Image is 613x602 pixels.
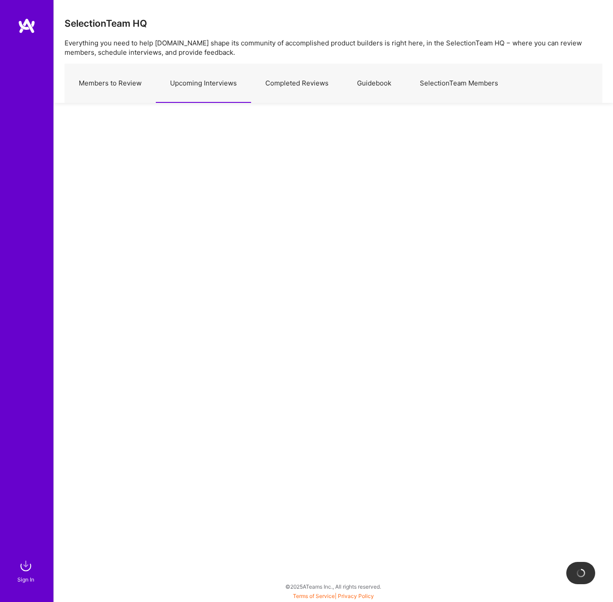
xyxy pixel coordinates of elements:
[19,557,35,584] a: sign inSign In
[17,575,34,584] div: Sign In
[65,38,602,57] p: Everything you need to help [DOMAIN_NAME] shape its community of accomplished product builders is...
[18,18,36,34] img: logo
[338,593,374,599] a: Privacy Policy
[65,18,147,29] h3: SelectionTeam HQ
[156,64,251,103] a: Upcoming Interviews
[53,575,613,598] div: © 2025 ATeams Inc., All rights reserved.
[406,64,512,103] a: SelectionTeam Members
[17,557,35,575] img: sign in
[293,593,374,599] span: |
[293,593,335,599] a: Terms of Service
[343,64,406,103] a: Guidebook
[65,64,156,103] a: Members to Review
[576,569,585,578] img: loading
[251,64,343,103] a: Completed Reviews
